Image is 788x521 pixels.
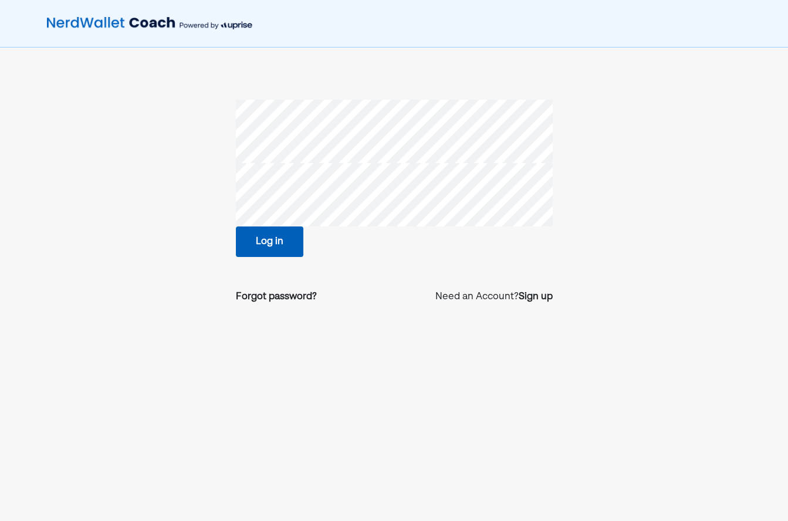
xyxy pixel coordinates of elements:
p: Need an Account? [435,290,553,304]
button: Log in [236,226,303,257]
a: Sign up [519,290,553,304]
a: Forgot password? [236,290,317,304]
